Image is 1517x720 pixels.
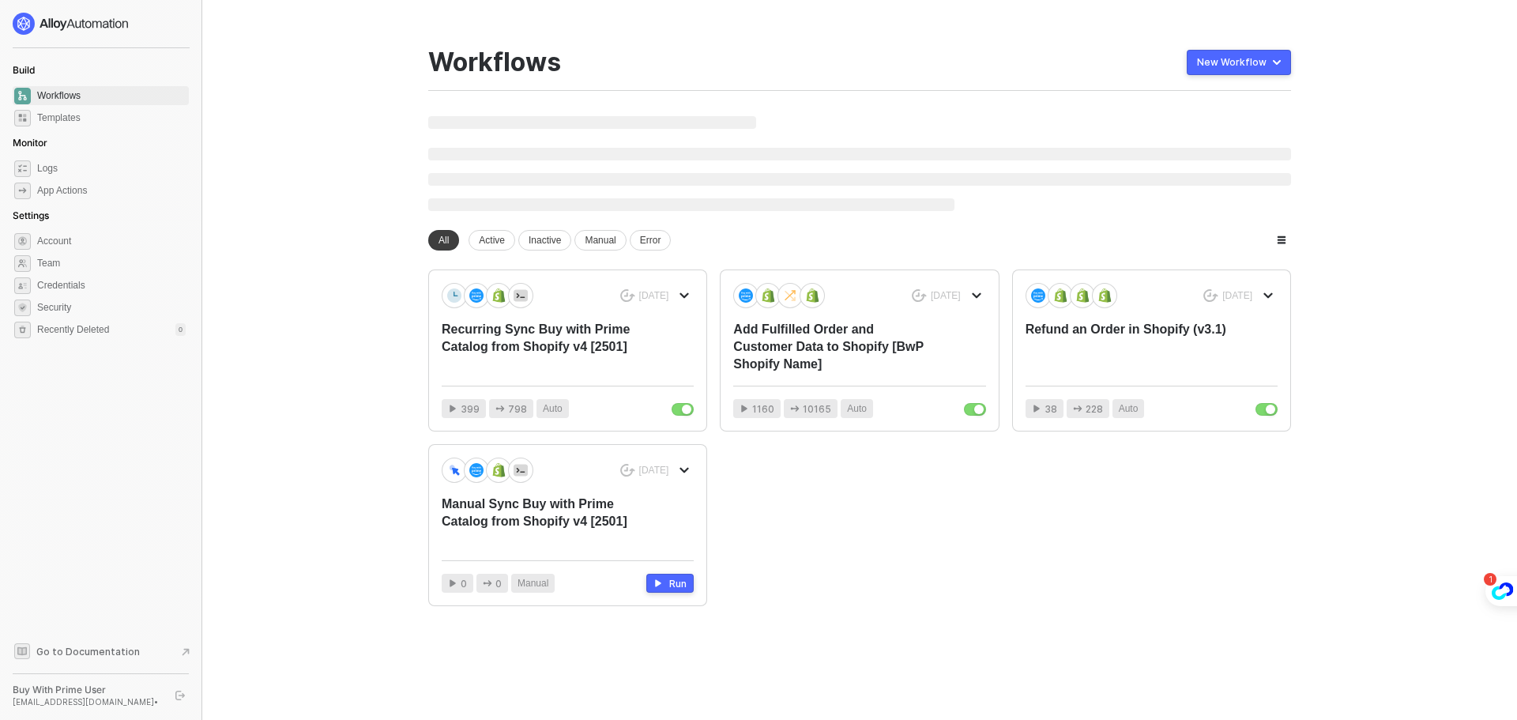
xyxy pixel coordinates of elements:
span: team [14,255,31,272]
span: Auto [543,401,563,417]
span: icon-app-actions [483,579,492,588]
img: icon [761,288,775,303]
span: logout [175,691,185,700]
span: Auto [847,401,867,417]
img: icon [514,463,528,477]
span: 0 [495,576,502,591]
img: icon [447,463,461,477]
span: settings [14,322,31,338]
img: icon [783,288,797,303]
img: icon [447,288,461,303]
img: icon [739,288,753,303]
div: 0 [175,323,186,336]
button: Run [646,574,694,593]
span: icon-arrow-down [972,291,981,300]
span: icon-arrow-down [1263,291,1273,300]
div: All [428,230,459,251]
div: Inactive [518,230,571,251]
span: icon-app-actions [495,404,505,413]
img: icon [1075,288,1090,303]
span: icon-logs [14,160,31,177]
button: New Workflow [1187,50,1291,75]
span: Workflows [37,86,186,105]
span: 0 [461,576,467,591]
div: [DATE] [639,289,669,303]
div: [DATE] [639,464,669,477]
span: Monitor [13,137,47,149]
img: icon [1097,288,1112,303]
span: Team [37,254,186,273]
span: 38 [1045,401,1057,417]
div: Add Fulfilled Order and Customer Data to Shopify [BwP Shopify Name] [733,321,935,373]
span: Settings [13,209,49,221]
span: 399 [461,401,480,417]
span: icon-success-page [912,289,927,303]
span: icon-success-page [620,464,635,477]
div: Manual Sync Buy with Prime Catalog from Shopify v4 [2501] [442,496,643,548]
div: [EMAIL_ADDRESS][DOMAIN_NAME] • [13,696,161,707]
img: icon [469,288,484,303]
span: icon-arrow-down [679,291,689,300]
span: marketplace [14,110,31,126]
div: Error [630,230,672,251]
span: documentation [14,643,30,659]
span: 10165 [803,401,831,417]
span: 1160 [752,401,774,417]
div: Active [469,230,515,251]
span: dashboard [14,88,31,104]
span: Account [37,232,186,251]
span: icon-arrow-down [679,466,689,475]
span: icon-app-actions [790,404,800,413]
span: Templates [37,108,186,127]
img: icon [491,463,506,477]
a: logo [13,13,189,35]
div: Run [669,577,687,590]
span: 798 [508,401,527,417]
span: icon-success-page [1203,289,1218,303]
span: icon-success-page [620,289,635,303]
div: Manual [574,230,626,251]
span: document-arrow [178,644,194,660]
a: Knowledge Base [13,642,190,661]
span: settings [14,233,31,250]
img: logo [13,13,130,35]
div: [DATE] [931,289,961,303]
div: App Actions [37,184,87,198]
span: Security [37,298,186,317]
span: Auto [1119,401,1139,417]
span: 228 [1086,401,1103,417]
div: New Workflow [1197,56,1267,69]
span: security [14,300,31,316]
span: Credentials [37,276,186,295]
span: icon-app-actions [14,183,31,199]
img: icon [1031,288,1045,303]
span: credentials [14,277,31,294]
div: [DATE] [1222,289,1252,303]
div: Workflows [428,47,561,77]
span: Manual [518,576,548,591]
img: icon [469,463,484,477]
span: Recently Deleted [37,323,109,337]
img: icon [491,288,506,303]
span: Logs [37,159,186,178]
span: Go to Documentation [36,645,140,658]
span: Build [13,64,35,76]
img: icon [514,288,528,303]
img: icon [1053,288,1067,303]
div: Buy With Prime User [13,684,161,696]
img: icon [805,288,819,303]
div: Recurring Sync Buy with Prime Catalog from Shopify v4 [2501] [442,321,643,373]
span: icon-app-actions [1073,404,1082,413]
div: Refund an Order in Shopify (v3.1) [1026,321,1227,373]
